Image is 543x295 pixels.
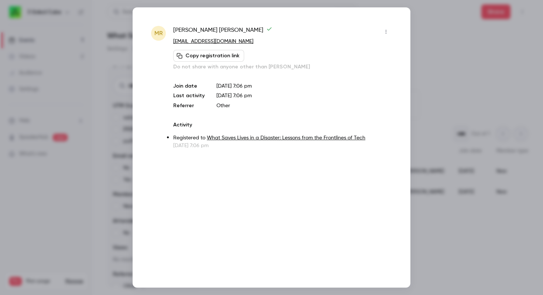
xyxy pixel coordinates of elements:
[173,63,392,71] p: Do not share with anyone other than [PERSON_NAME]
[173,142,392,149] p: [DATE] 7:06 pm
[173,82,205,90] p: Join date
[173,121,392,129] p: Activity
[173,39,253,44] a: [EMAIL_ADDRESS][DOMAIN_NAME]
[173,26,272,38] span: [PERSON_NAME] [PERSON_NAME]
[173,92,205,100] p: Last activity
[173,134,392,142] p: Registered to
[216,93,252,98] span: [DATE] 7:06 pm
[154,29,163,38] span: MR
[173,50,244,62] button: Copy registration link
[216,82,392,90] p: [DATE] 7:06 pm
[207,135,365,140] a: What Saves Lives in a Disaster: Lessons from the Frontlines of Tech
[173,102,205,109] p: Referrer
[216,102,392,109] p: Other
